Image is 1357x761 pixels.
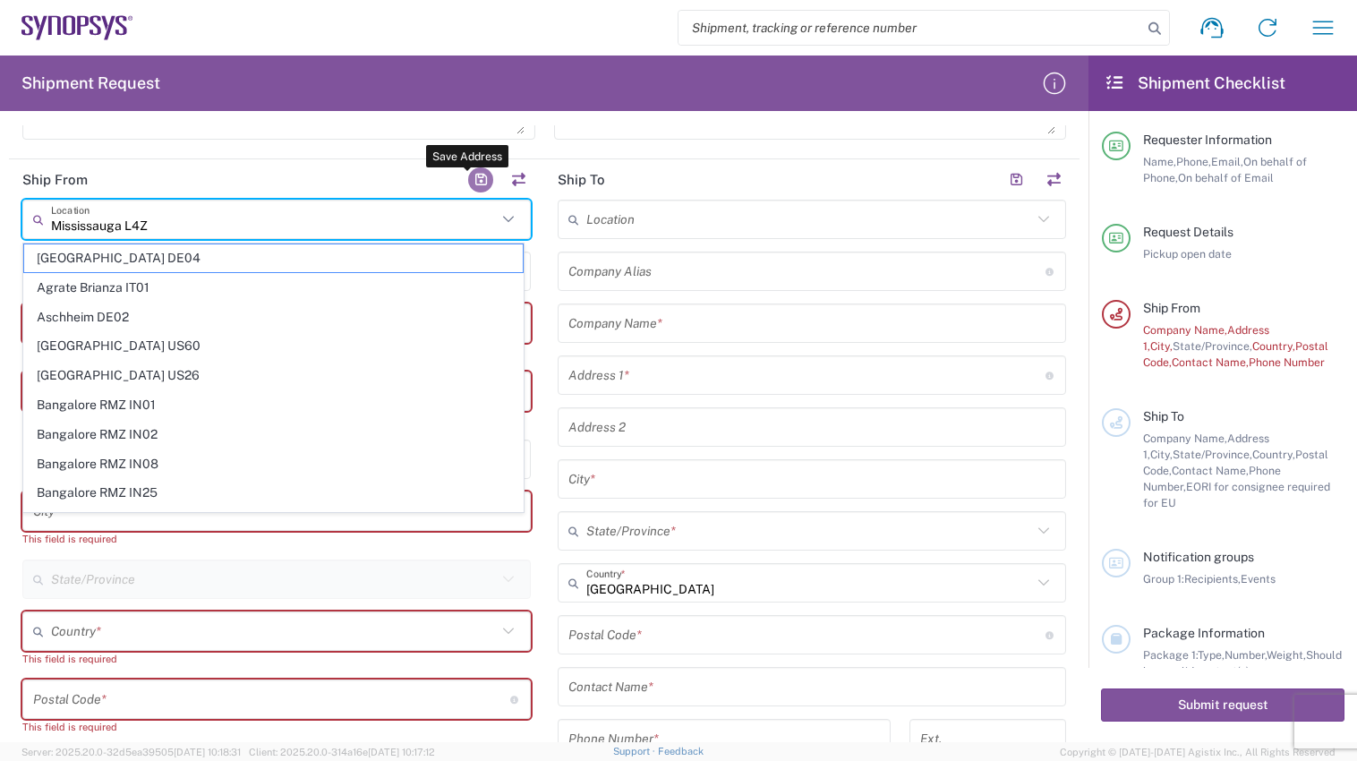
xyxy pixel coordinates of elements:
[1143,301,1200,315] span: Ship From
[24,274,523,302] span: Agrate Brianza IT01
[1225,648,1267,662] span: Number,
[1143,133,1272,147] span: Requester Information
[1184,572,1241,586] span: Recipients,
[1252,448,1295,461] span: Country,
[1101,688,1344,722] button: Submit request
[1143,409,1184,423] span: Ship To
[24,391,523,419] span: Bangalore RMZ IN01
[678,11,1142,45] input: Shipment, tracking or reference number
[1143,323,1227,337] span: Company Name,
[1143,626,1265,640] span: Package Information
[22,651,531,667] div: This field is required
[1172,464,1249,477] span: Contact Name,
[1249,355,1325,369] span: Phone Number
[658,746,704,757] a: Feedback
[1143,225,1233,239] span: Request Details
[1143,155,1176,168] span: Name,
[1241,572,1276,586] span: Events
[1150,339,1173,353] span: City,
[1143,550,1254,564] span: Notification groups
[1172,355,1249,369] span: Contact Name,
[1173,448,1252,461] span: State/Province,
[24,421,523,449] span: Bangalore RMZ IN02
[1143,480,1330,509] span: EORI for consignee required for EU
[174,747,241,757] span: [DATE] 10:18:31
[1143,572,1184,586] span: Group 1:
[613,746,658,757] a: Support
[22,719,531,735] div: This field is required
[249,747,435,757] span: Client: 2025.20.0-314a16e
[1143,648,1198,662] span: Package 1:
[24,304,523,331] span: Aschheim DE02
[1143,247,1232,261] span: Pickup open date
[1178,171,1274,184] span: On behalf of Email
[24,332,523,360] span: [GEOGRAPHIC_DATA] US60
[22,531,531,547] div: This field is required
[1198,648,1225,662] span: Type,
[1173,339,1252,353] span: State/Province,
[21,747,241,757] span: Server: 2025.20.0-32d5ea39505
[21,73,160,94] h2: Shipment Request
[24,450,523,478] span: Bangalore RMZ IN08
[1252,339,1295,353] span: Country,
[24,509,523,536] span: Bangalore RMZ IN33
[24,479,523,507] span: Bangalore RMZ IN25
[1211,155,1243,168] span: Email,
[1176,155,1211,168] span: Phone,
[24,362,523,389] span: [GEOGRAPHIC_DATA] US26
[1105,73,1285,94] h2: Shipment Checklist
[1060,744,1336,760] span: Copyright © [DATE]-[DATE] Agistix Inc., All Rights Reserved
[1267,648,1306,662] span: Weight,
[368,747,435,757] span: [DATE] 10:17:12
[24,244,523,272] span: [GEOGRAPHIC_DATA] DE04
[1150,448,1173,461] span: City,
[22,171,88,189] h2: Ship From
[1143,432,1227,445] span: Company Name,
[558,171,605,189] h2: Ship To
